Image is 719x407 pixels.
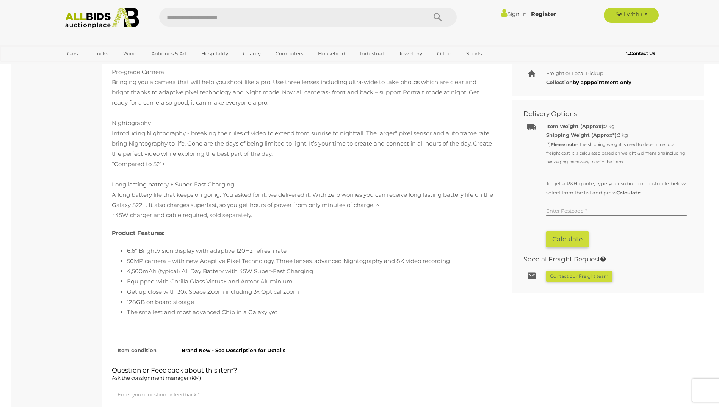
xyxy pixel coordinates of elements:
h2: Delivery Options [523,110,681,117]
span: Freight or Local Pickup [546,70,603,76]
a: Office [432,47,456,60]
strong: Please note [551,142,576,147]
h2: Question or Feedback about this item? [112,367,495,383]
a: Wine [118,47,141,60]
b: Item Weight (Approx): [546,123,605,129]
button: Calculate [546,231,589,247]
a: Register [531,10,556,17]
a: Antiques & Art [146,47,191,60]
span: Ask the consignment manager (KM) [112,375,201,381]
b: Calculate [616,189,641,196]
h2: Special Freight Request [523,256,681,263]
li: The smallest and most advanced Chip in a Galaxy yet [127,307,495,317]
p: We are breaking the rules of video with the Galaxy S22+. Setting the standard at being our most e... [112,26,495,220]
li: 50MP camera – with new Adaptive Pixel Technology. Three lenses, advanced Nightography and 8K vide... [127,256,495,266]
a: Computers [271,47,308,60]
a: Jewellery [394,47,427,60]
a: Contact Us [626,49,657,58]
li: Equipped with Gorilla Glass Victus+ and Armor Aluminium [127,276,495,286]
a: Cars [62,47,83,60]
li: 128GB on board storage [127,297,495,307]
strong: Shipping Weight (Approx*): [546,132,618,138]
strong: Item condition [117,347,157,353]
a: Sell with us [604,8,659,23]
a: Trucks [88,47,113,60]
a: [GEOGRAPHIC_DATA] [62,60,126,72]
small: (*) - The shipping weight is used to determine total freight cost. It is calculated based on weig... [546,142,685,165]
div: 2 kg [546,122,687,131]
b: Product Features: [112,229,164,236]
li: 4,500mAh (typical) All Day Battery with 45W Super-Fast Charging [127,266,495,276]
img: Allbids.com.au [61,8,143,28]
b: Contact Us [626,50,655,56]
button: Contact our Freight team [546,271,612,282]
span: | [528,9,530,18]
a: Sports [461,47,487,60]
a: Industrial [355,47,389,60]
strong: Brand New - See Description for Details [182,347,285,353]
b: Collection [546,79,631,85]
button: Search [419,8,457,27]
div: 3 kg [546,131,687,166]
a: by apppointment only [573,79,631,85]
a: Sign In [501,10,527,17]
li: 6.6" BrightVision display with adaptive 120Hz refresh rate [127,246,495,256]
p: To get a P&H quote, type your suburb or postcode below, select from the list and press . [546,179,687,197]
a: Household [313,47,350,60]
a: Charity [238,47,266,60]
a: Hospitality [196,47,233,60]
li: Get up close with 30x Space Zoom including 3x Optical zoom [127,286,495,297]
